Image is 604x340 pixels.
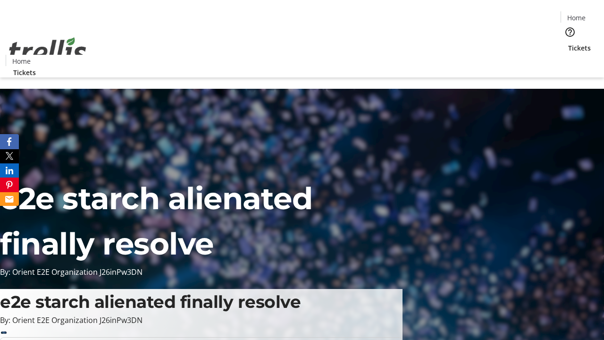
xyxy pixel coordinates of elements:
button: Help [561,23,579,42]
button: Cart [561,53,579,72]
img: Orient E2E Organization J26inPw3DN's Logo [6,27,90,74]
a: Tickets [561,43,598,53]
span: Home [12,56,31,66]
a: Home [6,56,36,66]
span: Home [567,13,586,23]
span: Tickets [13,68,36,77]
span: Tickets [568,43,591,53]
a: Tickets [6,68,43,77]
a: Home [561,13,591,23]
